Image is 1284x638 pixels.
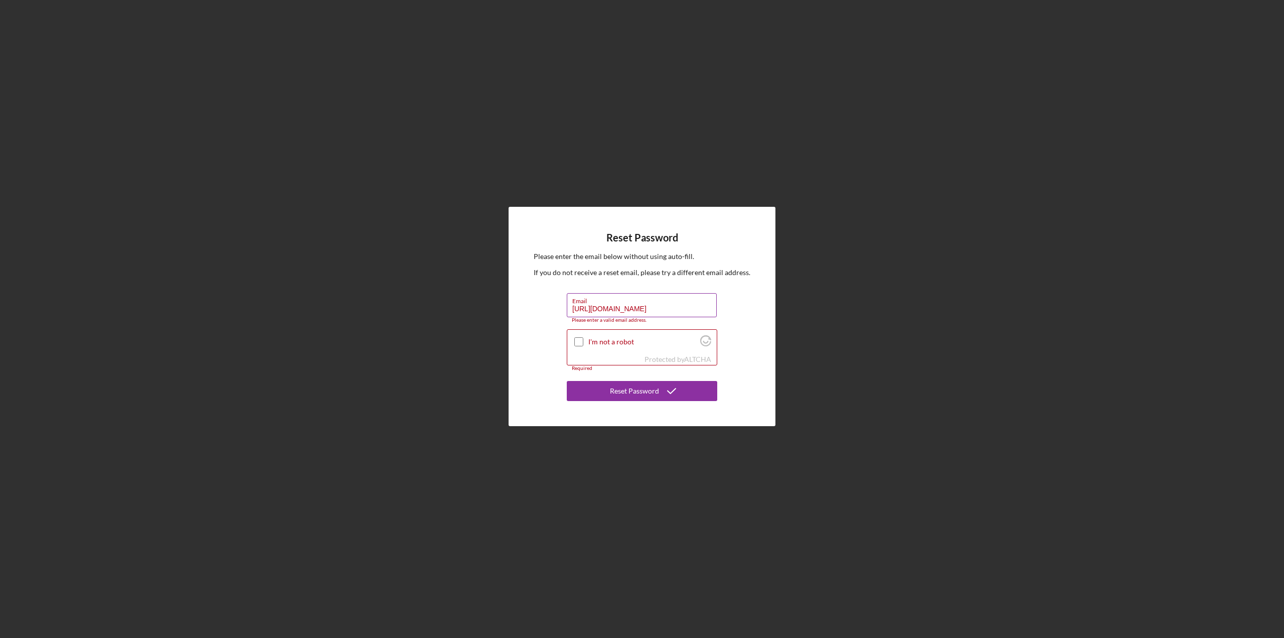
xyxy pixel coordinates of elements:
[567,317,717,323] div: Please enter a valid email address.
[700,339,711,348] a: Visit Altcha.org
[534,251,750,262] p: Please enter the email below without using auto-fill.
[572,294,717,305] label: Email
[567,365,717,371] div: Required
[567,381,717,401] button: Reset Password
[645,355,711,363] div: Protected by
[606,232,678,243] h4: Reset Password
[610,381,659,401] div: Reset Password
[534,267,750,278] p: If you do not receive a reset email, please try a different email address.
[588,338,697,346] label: I'm not a robot
[684,355,711,363] a: Visit Altcha.org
